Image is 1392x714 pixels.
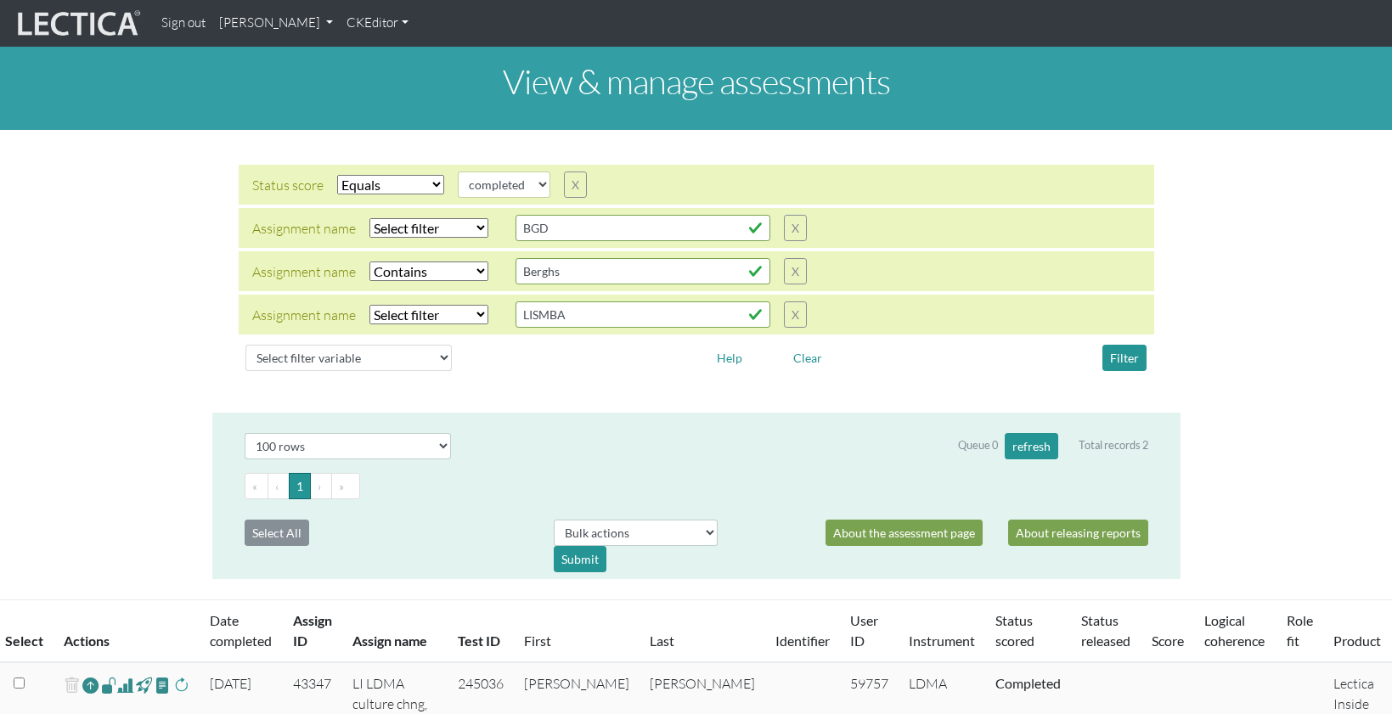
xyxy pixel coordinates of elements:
a: CKEditor [340,7,415,40]
div: Assignment name [252,305,356,325]
button: Filter [1102,345,1147,371]
div: Submit [554,546,606,572]
span: rescore [173,675,189,695]
a: About releasing reports [1008,520,1148,546]
button: X [784,258,807,284]
span: Analyst score [117,675,133,695]
a: Score [1152,632,1184,649]
th: Test ID [448,600,514,663]
a: About the assessment page [826,520,983,546]
a: Logical coherence [1204,612,1265,649]
th: Assign ID [283,600,343,663]
a: Status scored [995,612,1034,649]
th: Actions [54,600,200,663]
span: delete [64,673,80,698]
ul: Pagination [245,473,1148,499]
a: First [524,632,551,649]
span: view [136,675,152,694]
a: Instrument [909,632,975,649]
th: Assign name [342,600,447,663]
button: refresh [1005,433,1058,459]
button: Select All [245,520,309,546]
span: view [155,675,171,694]
button: X [784,215,807,241]
a: Reopen [82,673,99,698]
a: Product [1333,632,1381,649]
img: lecticalive [14,8,141,40]
div: Status score [252,175,324,195]
div: Queue 0 Total records 2 [958,433,1148,459]
a: Date completed [210,612,272,649]
a: Identifier [775,632,830,649]
a: User ID [850,612,878,649]
a: [PERSON_NAME] [212,7,340,40]
button: Clear [786,345,830,371]
a: Help [709,348,750,364]
button: Help [709,345,750,371]
a: Status released [1081,612,1130,649]
a: Sign out [155,7,212,40]
span: view [101,675,117,694]
a: Last [650,632,674,649]
button: X [564,171,587,198]
a: Completed = assessment has been completed; CS scored = assessment has been CLAS scored; LS scored... [995,675,1061,691]
button: Go to page 1 [289,473,311,499]
div: Assignment name [252,218,356,239]
div: Assignment name [252,261,356,282]
button: X [784,301,807,328]
a: Role fit [1287,612,1313,649]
